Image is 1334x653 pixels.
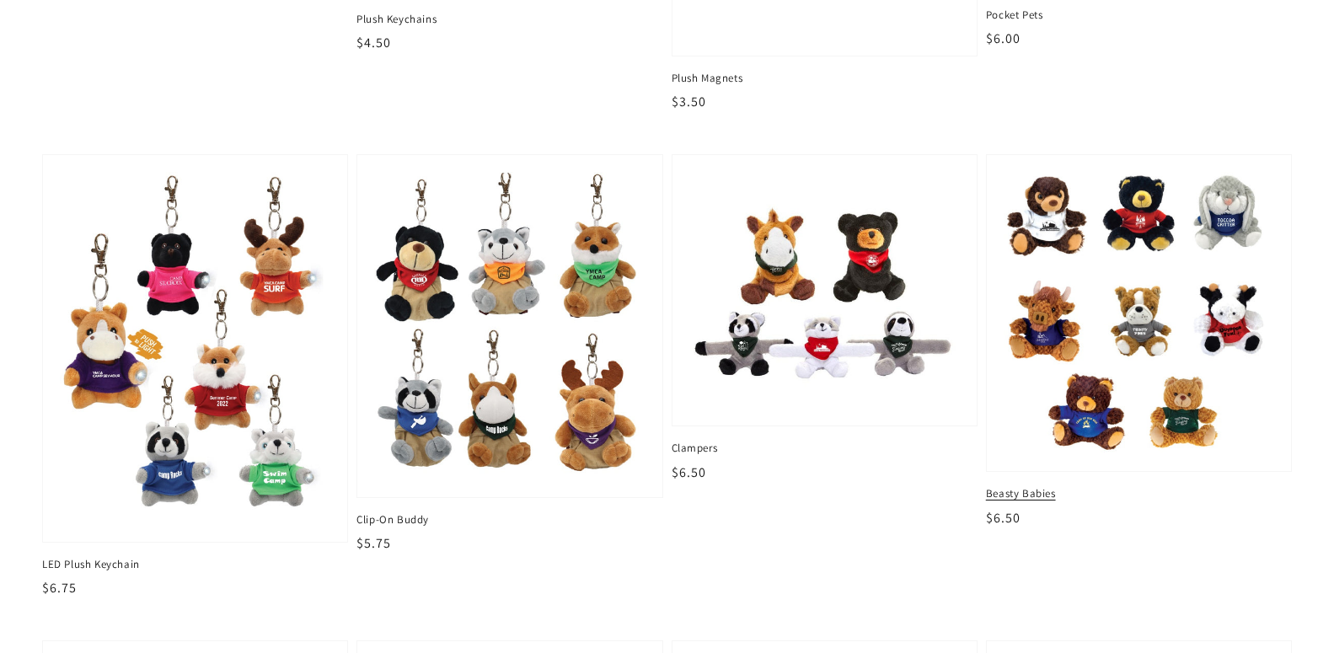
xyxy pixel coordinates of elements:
span: $6.00 [986,29,1021,47]
span: $6.50 [986,509,1021,527]
a: LED Plush Keychain LED Plush Keychain $6.75 [42,154,348,598]
span: LED Plush Keychain [42,557,348,572]
span: $6.75 [42,579,77,597]
span: $3.50 [672,93,706,110]
span: Beasty Babies [986,486,1292,501]
a: Beasty Babies Beasty Babies $6.50 [986,154,1292,527]
a: Clampers Clampers $6.50 [672,154,978,482]
span: $4.50 [356,34,391,51]
img: Clip-On Buddy [374,172,645,479]
span: Clip-On Buddy [356,512,662,527]
img: Beasty Babies [999,168,1278,458]
span: $6.50 [672,463,706,481]
a: Clip-On Buddy Clip-On Buddy $5.75 [356,154,662,553]
span: Pocket Pets [986,8,1292,23]
span: Plush Keychains [356,12,662,27]
span: Plush Magnets [672,71,978,86]
span: $5.75 [356,534,391,552]
img: Clampers [689,172,960,409]
span: Clampers [672,441,978,456]
img: LED Plush Keychain [60,172,330,524]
